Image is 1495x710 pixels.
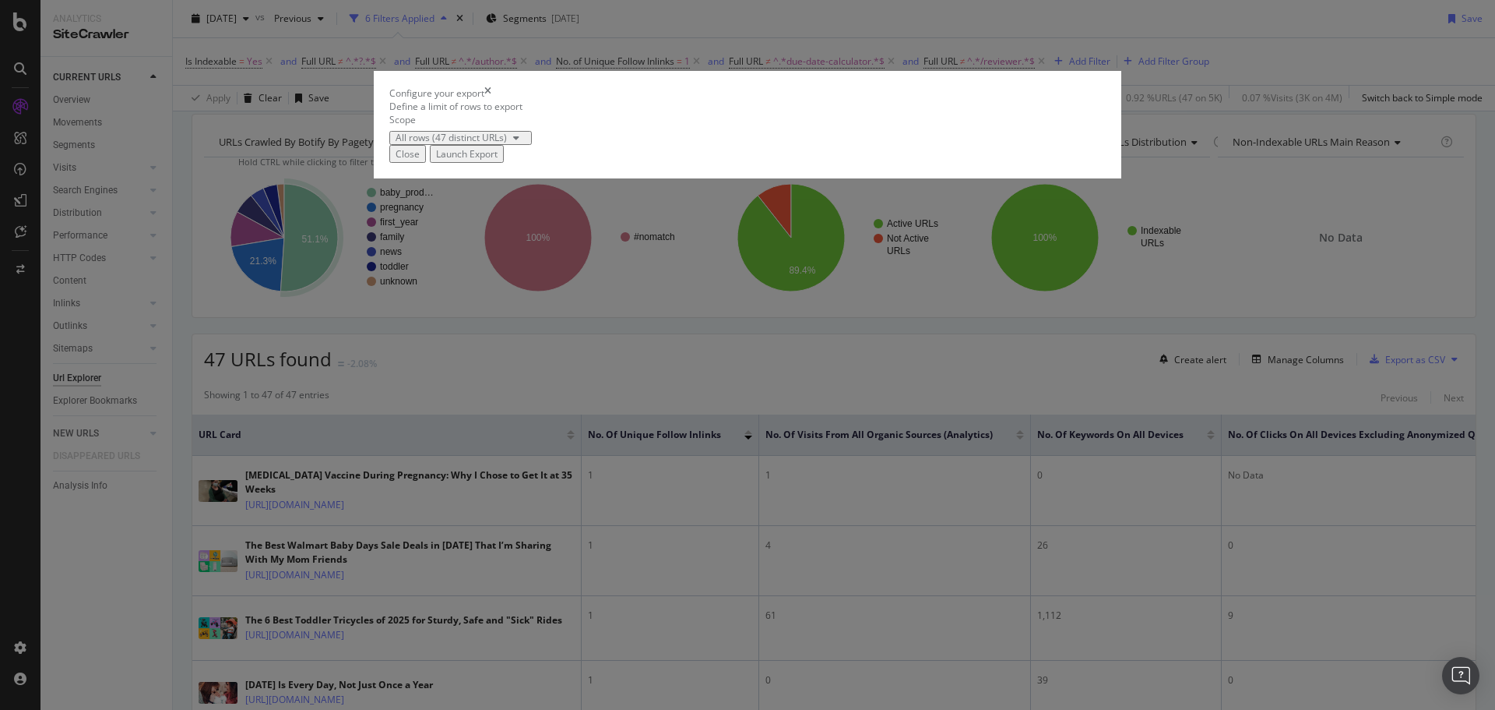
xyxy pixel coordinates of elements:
div: Define a limit of rows to export [389,100,1106,113]
div: Open Intercom Messenger [1442,657,1479,694]
div: Launch Export [436,147,498,161]
div: Close [396,147,420,161]
div: All rows (47 distinct URLs) [396,133,507,143]
button: Launch Export [430,145,504,163]
div: times [484,87,491,100]
label: Scope [389,113,416,126]
div: Configure your export [389,87,484,100]
div: modal [374,71,1121,178]
button: All rows (47 distinct URLs) [389,131,532,145]
button: Close [389,145,426,163]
